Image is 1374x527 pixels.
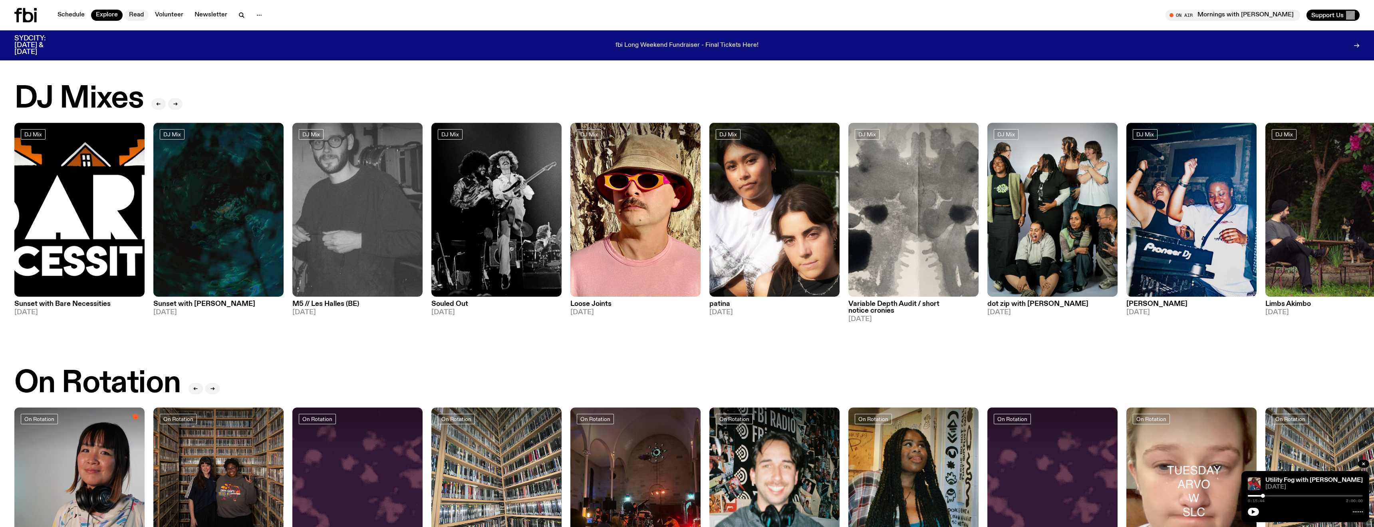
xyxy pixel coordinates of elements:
span: DJ Mix [719,132,737,138]
h3: Souled Out [431,301,562,307]
img: Bare Necessities [14,123,145,297]
a: DJ Mix [577,129,602,140]
a: Volunteer [150,10,188,21]
a: On Rotation [855,414,892,424]
span: DJ Mix [858,132,876,138]
span: On Rotation [163,416,193,422]
span: DJ Mix [1136,132,1154,138]
span: [DATE] [848,316,979,323]
a: Explore [91,10,123,21]
span: [DATE] [1265,484,1363,490]
a: DJ Mix [438,129,463,140]
h3: SYDCITY: [DATE] & [DATE] [14,35,66,56]
h3: M5 // Les Halles (BE) [292,301,423,307]
img: Cover to Mikoo's album It Floats [1248,477,1261,490]
span: DJ Mix [580,132,598,138]
a: Loose Joints[DATE] [570,297,701,316]
span: [DATE] [153,309,284,316]
span: DJ Mix [1275,132,1293,138]
a: Schedule [53,10,89,21]
a: Sunset with Bare Necessities[DATE] [14,297,145,316]
span: 0:15:44 [1248,499,1265,503]
h3: Variable Depth Audit / short notice cronies [848,301,979,314]
a: DJ Mix [160,129,185,140]
a: On Rotation [299,414,336,424]
h3: patina [709,301,840,307]
a: On Rotation [1133,414,1170,424]
span: DJ Mix [24,132,42,138]
a: Newsletter [190,10,232,21]
a: DJ Mix [1133,129,1158,140]
a: On Rotation [716,414,753,424]
a: Utility Fog with [PERSON_NAME] [1265,477,1363,483]
span: [DATE] [1126,309,1257,316]
a: patina[DATE] [709,297,840,316]
h3: Loose Joints [570,301,701,307]
a: On Rotation [21,414,58,424]
a: DJ Mix [716,129,741,140]
span: DJ Mix [441,132,459,138]
a: On Rotation [160,414,197,424]
a: On Rotation [994,414,1031,424]
a: On Rotation [577,414,614,424]
h3: Sunset with [PERSON_NAME] [153,301,284,307]
span: 2:00:00 [1346,499,1363,503]
span: On Rotation [302,416,332,422]
a: DJ Mix [1272,129,1297,140]
a: M5 // Les Halles (BE)[DATE] [292,297,423,316]
span: On Rotation [580,416,610,422]
a: Variable Depth Audit / short notice cronies[DATE] [848,297,979,323]
span: [DATE] [709,309,840,316]
span: On Rotation [858,416,888,422]
span: Support Us [1311,12,1344,19]
span: [DATE] [292,309,423,316]
span: [DATE] [14,309,145,316]
span: On Rotation [719,416,749,422]
a: DJ Mix [994,129,1019,140]
a: dot zip with [PERSON_NAME][DATE] [987,297,1118,316]
a: Read [124,10,149,21]
h2: DJ Mixes [14,84,143,114]
button: On AirMornings with [PERSON_NAME] [1166,10,1300,21]
a: Sunset with [PERSON_NAME][DATE] [153,297,284,316]
span: On Rotation [1136,416,1166,422]
img: Tyson stands in front of a paperbark tree wearing orange sunglasses, a suede bucket hat and a pin... [570,123,701,297]
span: On Rotation [1275,416,1305,422]
h3: dot zip with [PERSON_NAME] [987,301,1118,307]
span: [DATE] [987,309,1118,316]
span: On Rotation [24,416,54,422]
span: DJ Mix [163,132,181,138]
a: On Rotation [438,414,475,424]
h2: On Rotation [14,368,181,399]
h3: [PERSON_NAME] [1126,301,1257,307]
span: DJ Mix [997,132,1015,138]
button: Support Us [1306,10,1360,21]
img: A black and white Rorschach [848,123,979,297]
a: Souled Out[DATE] [431,297,562,316]
a: DJ Mix [299,129,324,140]
h3: Sunset with Bare Necessities [14,301,145,307]
a: DJ Mix [855,129,880,140]
a: On Rotation [1272,414,1309,424]
span: [DATE] [431,309,562,316]
span: On Rotation [441,416,471,422]
span: On Rotation [997,416,1027,422]
span: [DATE] [570,309,701,316]
a: DJ Mix [21,129,46,140]
span: DJ Mix [302,132,320,138]
p: fbi Long Weekend Fundraiser - Final Tickets Here! [616,42,758,49]
a: [PERSON_NAME][DATE] [1126,297,1257,316]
